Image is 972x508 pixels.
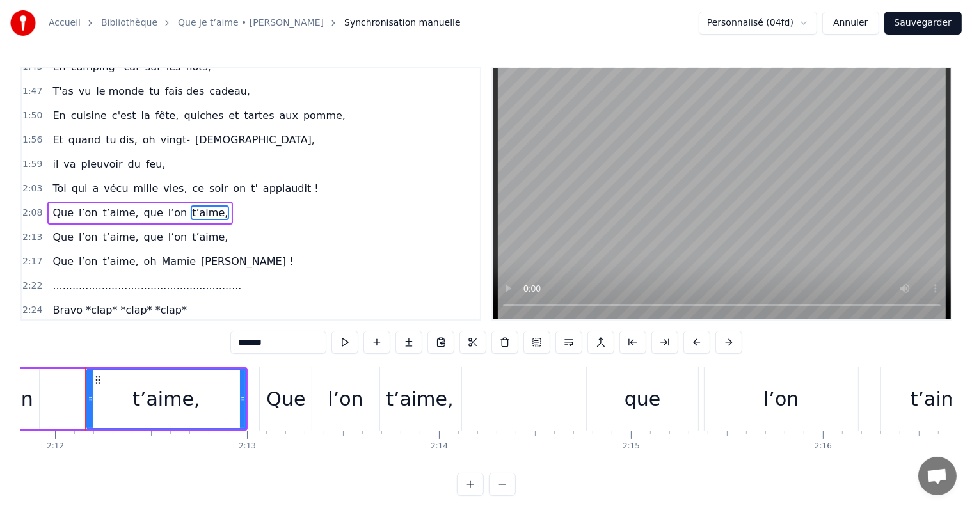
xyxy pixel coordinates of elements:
span: quiches [182,108,225,123]
span: 1:56 [22,134,42,147]
span: l’on [77,205,99,220]
span: pomme, [302,108,347,123]
span: vingt- [159,132,191,147]
span: T'as [51,84,74,99]
span: 1:50 [22,109,42,122]
a: Ouvrir le chat [918,457,957,495]
span: 2:03 [22,182,42,195]
span: qui [70,181,89,196]
a: Accueil [49,17,81,29]
span: Synchronisation manuelle [344,17,461,29]
span: fête, [154,108,180,123]
span: soir [208,181,229,196]
span: feu, [145,157,167,171]
span: mille [132,181,160,196]
span: 1:59 [22,158,42,171]
span: Toi [51,181,67,196]
span: vu [77,84,93,99]
span: applaudit ! [262,181,320,196]
div: l’on [763,385,799,413]
div: 2:12 [47,441,64,452]
span: que [143,230,164,244]
span: que [143,205,164,220]
span: c'est [111,108,138,123]
span: ce [191,181,206,196]
span: 2:08 [22,207,42,219]
span: cadeau, [208,84,251,99]
span: l’on [167,230,188,244]
span: tu dis, [104,132,139,147]
a: Bibliothèque [101,17,157,29]
div: que [625,385,661,413]
div: 2:13 [239,441,256,452]
span: quand [67,132,102,147]
div: t’aime, [386,385,453,413]
div: t’aime, [132,385,200,413]
span: Que [51,254,75,269]
span: Que [51,230,75,244]
img: youka [10,10,36,36]
div: Que [266,385,305,413]
span: cuisine [70,108,108,123]
span: t’aime, [102,230,140,244]
span: il [51,157,60,171]
span: En [51,108,67,123]
span: vécu [102,181,129,196]
span: 2:17 [22,255,42,268]
span: la [140,108,152,123]
span: l’on [167,205,188,220]
span: va [62,157,77,171]
div: 2:16 [815,441,832,452]
span: on [232,181,247,196]
span: Et [51,132,64,147]
a: Que je t’aime • [PERSON_NAME] [178,17,324,29]
span: aux [278,108,299,123]
span: .......................................................... [51,278,243,293]
span: [DEMOGRAPHIC_DATA], [194,132,316,147]
span: oh [143,254,158,269]
span: t’aime, [191,230,229,244]
span: Mamie [161,254,197,269]
span: l’on [77,254,99,269]
span: tu [148,84,161,99]
div: l’on [328,385,363,413]
span: pleuvoir [80,157,124,171]
span: vies, [162,181,188,196]
button: Sauvegarder [884,12,962,35]
span: 1:47 [22,85,42,98]
span: l’on [77,230,99,244]
span: 2:13 [22,231,42,244]
span: t’aime, [102,205,140,220]
span: fais des [164,84,206,99]
span: et [227,108,240,123]
span: 2:22 [22,280,42,292]
span: 2:24 [22,304,42,317]
span: oh [141,132,157,147]
span: tartes [243,108,275,123]
span: [PERSON_NAME] ! [200,254,294,269]
button: Annuler [822,12,879,35]
span: le monde [95,84,145,99]
span: t’aime, [191,205,229,220]
span: t' [250,181,259,196]
span: t’aime, [102,254,140,269]
div: 2:15 [623,441,640,452]
span: a [92,181,100,196]
div: 2:14 [431,441,448,452]
nav: breadcrumb [49,17,461,29]
span: Que [51,205,75,220]
span: du [127,157,142,171]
